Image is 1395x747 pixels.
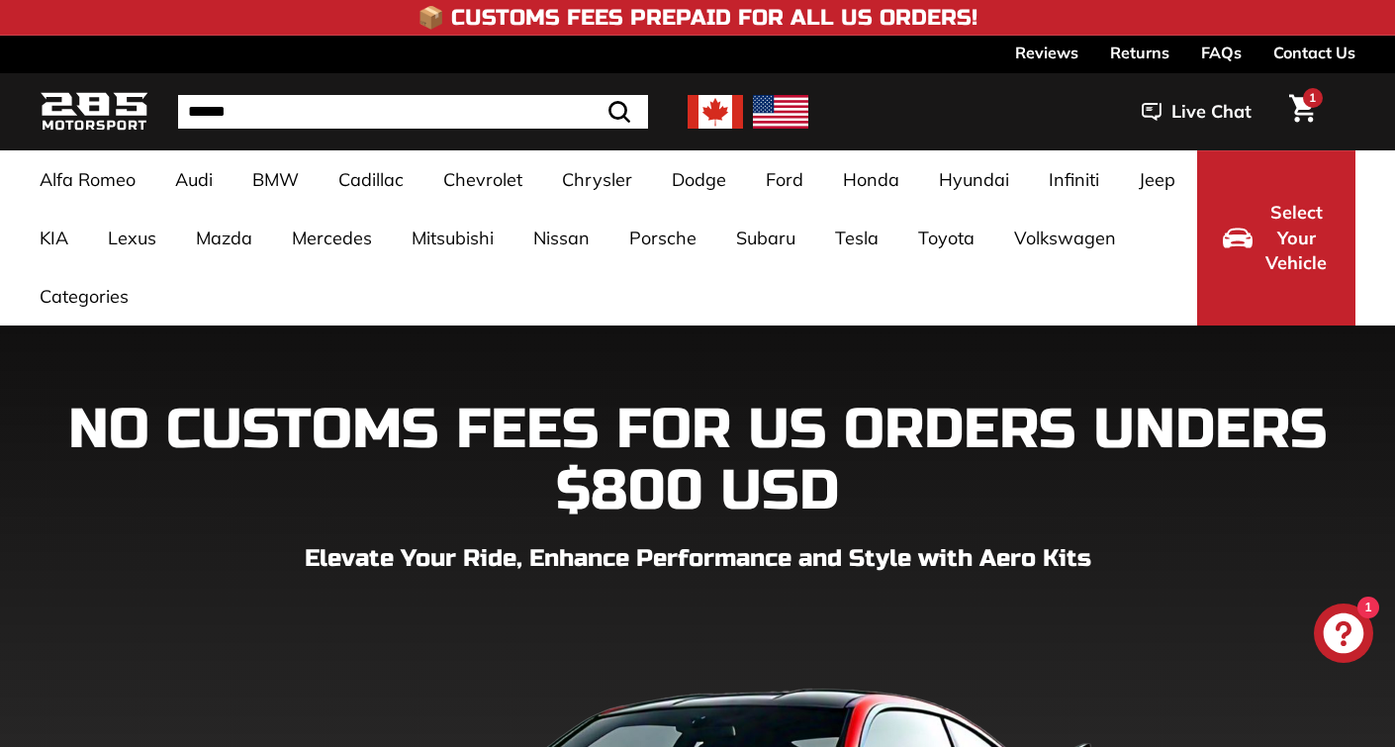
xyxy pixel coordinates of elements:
a: Audi [155,150,232,209]
a: Porsche [609,209,716,267]
a: KIA [20,209,88,267]
a: FAQs [1201,36,1242,69]
img: Logo_285_Motorsport_areodynamics_components [40,89,148,136]
a: Tesla [815,209,898,267]
a: Volkswagen [994,209,1136,267]
span: Live Chat [1171,99,1252,125]
a: Infiniti [1029,150,1119,209]
a: Mazda [176,209,272,267]
a: Cadillac [319,150,423,209]
a: Jeep [1119,150,1195,209]
a: BMW [232,150,319,209]
p: Elevate Your Ride, Enhance Performance and Style with Aero Kits [40,541,1355,577]
a: Reviews [1015,36,1078,69]
a: Hyundai [919,150,1029,209]
input: Search [178,95,648,129]
a: Subaru [716,209,815,267]
a: Nissan [513,209,609,267]
a: Chrysler [542,150,652,209]
a: Cart [1277,78,1328,145]
a: Ford [746,150,823,209]
button: Live Chat [1116,87,1277,137]
a: Categories [20,267,148,326]
a: Mercedes [272,209,392,267]
h4: 📦 Customs Fees Prepaid for All US Orders! [418,6,977,30]
a: Returns [1110,36,1169,69]
a: Toyota [898,209,994,267]
a: Contact Us [1273,36,1355,69]
a: Honda [823,150,919,209]
a: Dodge [652,150,746,209]
a: Chevrolet [423,150,542,209]
a: Alfa Romeo [20,150,155,209]
span: 1 [1309,90,1316,105]
a: Mitsubishi [392,209,513,267]
inbox-online-store-chat: Shopify online store chat [1308,604,1379,668]
button: Select Your Vehicle [1197,150,1355,326]
h1: NO CUSTOMS FEES FOR US ORDERS UNDERS $800 USD [40,400,1355,521]
span: Select Your Vehicle [1262,200,1330,276]
a: Lexus [88,209,176,267]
